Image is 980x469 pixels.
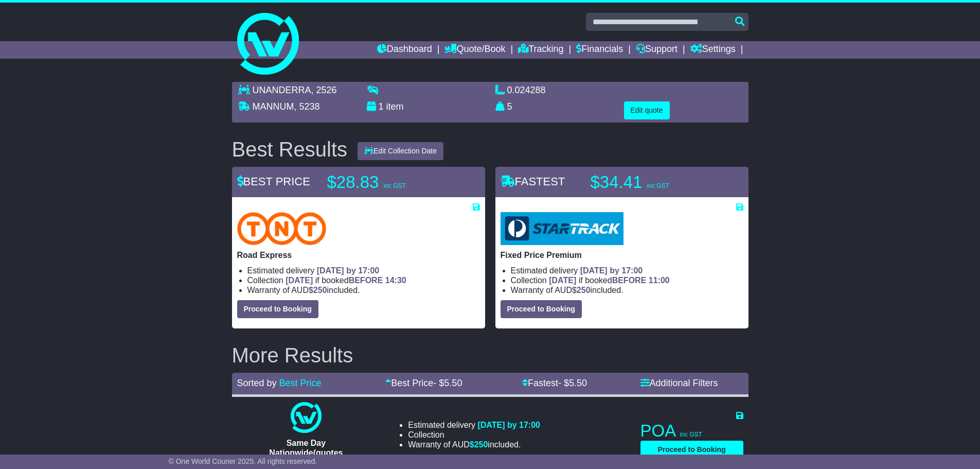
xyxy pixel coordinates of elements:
[253,101,294,112] span: MANNUM
[384,182,406,189] span: inc GST
[690,41,736,59] a: Settings
[549,276,669,285] span: if booked
[237,250,480,260] p: Road Express
[640,421,743,441] p: POA
[313,286,327,294] span: 250
[269,439,343,467] span: Same Day Nationwide(quotes take 0.5-1 hour)
[444,378,462,388] span: 5.50
[232,344,749,367] h2: More Results
[247,285,480,295] li: Warranty of AUD included.
[327,172,456,193] p: $28.83
[286,276,406,285] span: if booked
[349,276,383,285] span: BEFORE
[636,41,678,59] a: Support
[169,457,317,465] span: © One World Courier 2025. All rights reserved.
[386,101,404,112] span: item
[511,285,743,295] li: Warranty of AUD included.
[501,250,743,260] p: Fixed Price Premium
[640,441,743,459] button: Proceed to Booking
[433,378,462,388] span: - $
[522,378,587,388] a: Fastest- $5.50
[612,276,647,285] span: BEFORE
[311,85,337,95] span: , 2526
[569,378,587,388] span: 5.50
[377,41,432,59] a: Dashboard
[507,85,546,95] span: 0.024288
[477,421,540,429] span: [DATE] by 17:00
[237,378,277,388] span: Sorted by
[576,41,623,59] a: Financials
[558,378,587,388] span: - $
[309,286,327,294] span: $
[379,101,384,112] span: 1
[408,430,540,440] li: Collection
[507,101,512,112] span: 5
[385,378,462,388] a: Best Price- $5.50
[237,212,327,245] img: TNT Domestic: Road Express
[444,41,505,59] a: Quote/Book
[470,440,488,449] span: $
[286,276,313,285] span: [DATE]
[501,175,565,188] span: FASTEST
[247,266,480,275] li: Estimated delivery
[408,420,540,430] li: Estimated delivery
[647,182,669,189] span: inc GST
[291,402,322,433] img: One World Courier: Same Day Nationwide(quotes take 0.5-1 hour)
[511,275,743,285] li: Collection
[237,300,318,318] button: Proceed to Booking
[518,41,563,59] a: Tracking
[649,276,670,285] span: 11:00
[624,101,670,119] button: Edit quote
[680,431,702,438] span: inc GST
[501,300,582,318] button: Proceed to Booking
[580,266,643,275] span: [DATE] by 17:00
[591,172,719,193] p: $34.41
[385,276,406,285] span: 14:30
[572,286,591,294] span: $
[474,440,488,449] span: 250
[279,378,322,388] a: Best Price
[317,266,380,275] span: [DATE] by 17:00
[237,175,310,188] span: BEST PRICE
[253,85,311,95] span: UNANDERRA
[640,378,718,388] a: Additional Filters
[358,142,443,160] button: Edit Collection Date
[247,275,480,285] li: Collection
[408,440,540,449] li: Warranty of AUD included.
[549,276,576,285] span: [DATE]
[511,266,743,275] li: Estimated delivery
[294,101,320,112] span: , 5238
[501,212,623,245] img: StarTrack: Fixed Price Premium
[577,286,591,294] span: 250
[227,138,353,161] div: Best Results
